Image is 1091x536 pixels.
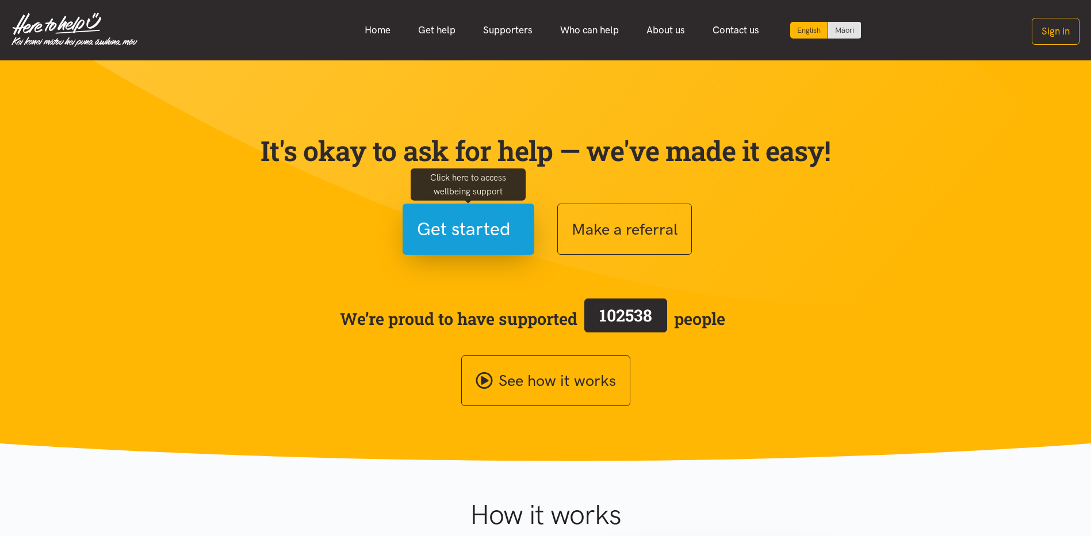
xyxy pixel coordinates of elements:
[577,296,674,341] a: 102538
[599,304,652,326] span: 102538
[12,13,137,47] img: Home
[411,168,526,200] div: Click here to access wellbeing support
[351,18,404,43] a: Home
[790,22,862,39] div: Language toggle
[546,18,633,43] a: Who can help
[1032,18,1079,45] button: Sign in
[358,498,733,531] h1: How it works
[404,18,469,43] a: Get help
[790,22,828,39] div: Current language
[340,296,725,341] span: We’re proud to have supported people
[828,22,861,39] a: Switch to Te Reo Māori
[461,355,630,407] a: See how it works
[557,204,692,255] button: Make a referral
[469,18,546,43] a: Supporters
[417,215,511,244] span: Get started
[633,18,699,43] a: About us
[699,18,773,43] a: Contact us
[403,204,534,255] button: Get started
[258,134,833,167] p: It's okay to ask for help — we've made it easy!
